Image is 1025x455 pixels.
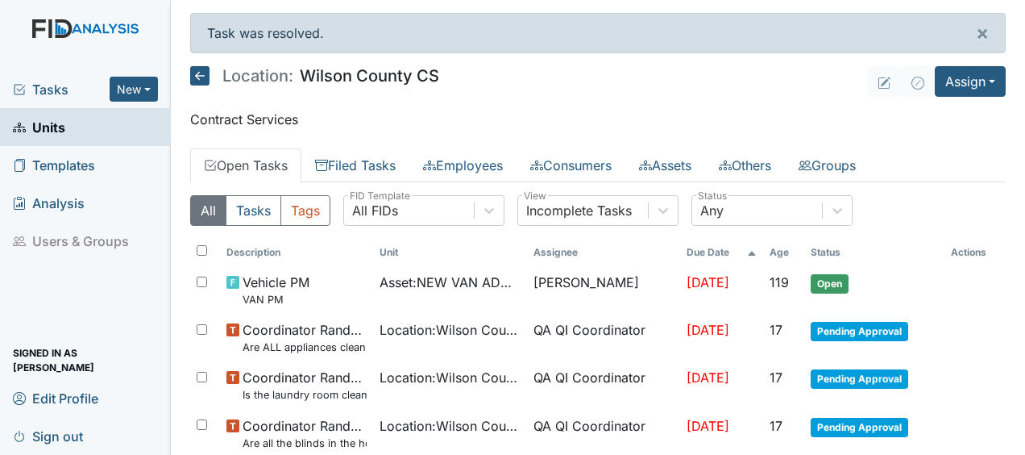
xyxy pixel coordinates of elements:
[380,368,520,387] span: Location : Wilson County CS
[13,80,110,99] a: Tasks
[243,340,367,355] small: Are ALL appliances clean and working properly?
[526,201,632,220] div: Incomplete Tasks
[770,369,782,386] span: 17
[220,239,373,266] th: Toggle SortBy
[770,274,789,290] span: 119
[687,322,729,338] span: [DATE]
[527,361,680,409] td: QA QI Coordinator
[110,77,158,102] button: New
[13,348,158,373] span: Signed in as [PERSON_NAME]
[811,322,908,341] span: Pending Approval
[243,416,367,451] span: Coordinator Random Are all the blinds in the home operational and clean?
[785,148,869,182] a: Groups
[935,66,1006,97] button: Assign
[409,148,517,182] a: Employees
[190,110,1006,129] p: Contract Services
[222,68,293,84] span: Location:
[243,273,309,307] span: Vehicle PM VAN PM
[380,273,520,292] span: Asset : NEW VAN ADD DETAILS
[243,368,367,403] span: Coordinator Random Is the laundry room clean and in good repair?
[527,266,680,314] td: [PERSON_NAME]
[190,148,301,182] a: Open Tasks
[680,239,763,266] th: Toggle SortBy
[190,195,330,226] div: Type filter
[811,369,908,389] span: Pending Approval
[687,369,729,386] span: [DATE]
[380,416,520,436] span: Location : Wilson County CS
[243,387,367,403] small: Is the laundry room clean and in good repair?
[527,239,680,266] th: Assignee
[352,201,398,220] div: All FIDs
[226,195,281,226] button: Tasks
[190,195,226,226] button: All
[380,320,520,340] span: Location : Wilson County CS
[243,292,309,307] small: VAN PM
[190,13,1006,53] div: Task was resolved.
[944,239,1006,266] th: Actions
[811,274,849,294] span: Open
[301,148,409,182] a: Filed Tasks
[13,115,65,140] span: Units
[373,239,526,266] th: Toggle SortBy
[13,424,83,449] span: Sign out
[700,201,724,220] div: Any
[197,245,207,256] input: Toggle All Rows Selected
[13,190,85,215] span: Analysis
[13,386,98,411] span: Edit Profile
[190,66,439,86] h5: Wilson County CS
[527,314,680,361] td: QA QI Coordinator
[243,436,367,451] small: Are all the blinds in the home operational and clean?
[976,21,989,44] span: ×
[811,418,908,437] span: Pending Approval
[687,418,729,434] span: [DATE]
[763,239,804,266] th: Toggle SortBy
[280,195,330,226] button: Tags
[13,152,95,177] span: Templates
[687,274,729,290] span: [DATE]
[770,418,782,434] span: 17
[960,14,1005,52] button: ×
[705,148,785,182] a: Others
[243,320,367,355] span: Coordinator Random Are ALL appliances clean and working properly?
[804,239,944,266] th: Toggle SortBy
[770,322,782,338] span: 17
[517,148,625,182] a: Consumers
[625,148,705,182] a: Assets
